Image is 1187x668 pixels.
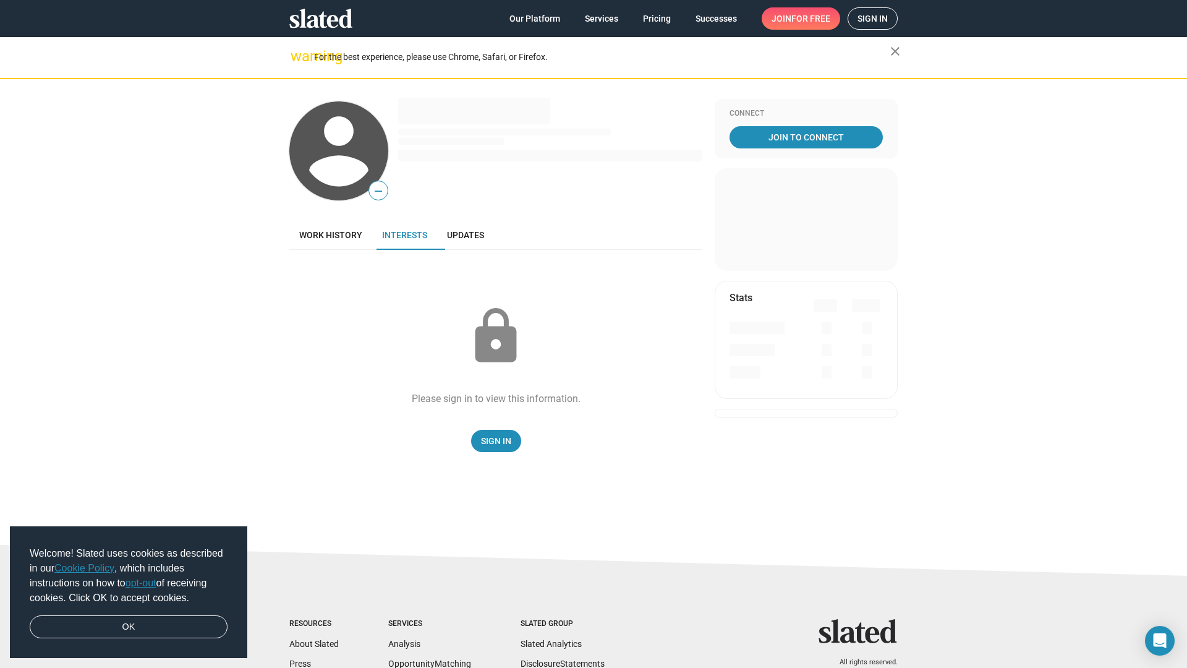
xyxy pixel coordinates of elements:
a: Interests [372,220,437,250]
div: Connect [730,109,883,119]
span: Services [585,7,618,30]
span: — [369,183,388,199]
div: Please sign in to view this information. [412,392,581,405]
span: Our Platform [509,7,560,30]
a: Joinfor free [762,7,840,30]
div: Resources [289,619,339,629]
span: Sign In [481,430,511,452]
mat-icon: warning [291,49,305,64]
span: Updates [447,230,484,240]
a: Our Platform [500,7,570,30]
a: Pricing [633,7,681,30]
a: Join To Connect [730,126,883,148]
mat-icon: lock [465,306,527,367]
div: Slated Group [521,619,605,629]
a: dismiss cookie message [30,615,228,639]
a: Slated Analytics [521,639,582,649]
mat-card-title: Stats [730,291,752,304]
span: for free [791,7,830,30]
span: Pricing [643,7,671,30]
a: Sign in [848,7,898,30]
span: Welcome! Slated uses cookies as described in our , which includes instructions on how to of recei... [30,546,228,606]
span: Join [772,7,830,30]
div: For the best experience, please use Chrome, Safari, or Firefox. [314,49,890,66]
a: opt-out [126,578,156,588]
span: Successes [696,7,737,30]
a: Cookie Policy [54,563,114,573]
a: Successes [686,7,747,30]
a: Services [575,7,628,30]
div: Services [388,619,471,629]
span: Sign in [857,8,888,29]
div: cookieconsent [10,526,247,659]
a: Updates [437,220,494,250]
a: Sign In [471,430,521,452]
a: Analysis [388,639,420,649]
div: Open Intercom Messenger [1145,626,1175,656]
a: About Slated [289,639,339,649]
span: Join To Connect [732,126,880,148]
span: Interests [382,230,427,240]
a: Work history [289,220,372,250]
mat-icon: close [888,44,903,59]
span: Work history [299,230,362,240]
